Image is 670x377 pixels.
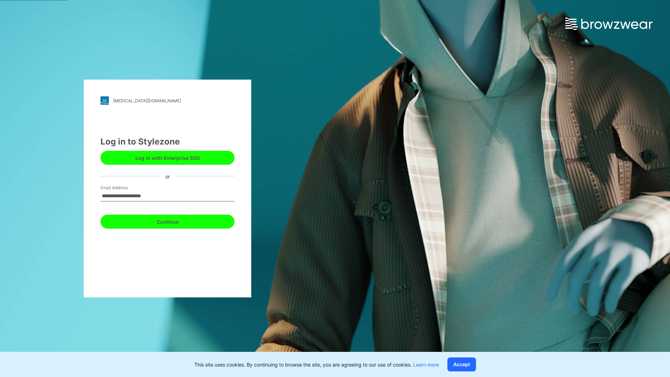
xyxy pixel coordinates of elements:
[194,361,439,368] p: This site uses cookies. By continuing to browse the site, you are agreeing to our use of cookies.
[100,135,234,148] div: Log in to Stylezone
[100,151,234,165] button: Log in with Enterprise SSO
[160,172,176,180] div: or
[413,362,439,368] a: Learn more
[100,96,234,105] a: [MEDICAL_DATA][DOMAIN_NAME]
[100,96,109,105] img: stylezone-logo.562084cfcfab977791bfbf7441f1a819.svg
[113,98,181,103] div: [MEDICAL_DATA][DOMAIN_NAME]
[100,185,149,191] label: Email Address
[100,215,234,229] button: Continue
[565,17,653,30] img: browzwear-logo.e42bd6dac1945053ebaf764b6aa21510.svg
[447,357,476,371] button: Accept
